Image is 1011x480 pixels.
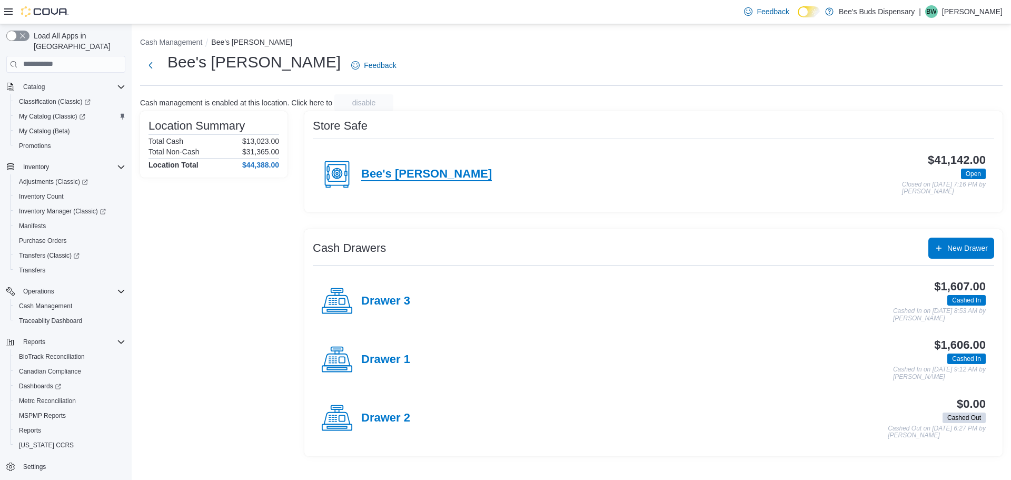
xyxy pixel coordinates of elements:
[15,205,110,218] a: Inventory Manager (Classic)
[15,300,76,312] a: Cash Management
[242,137,279,145] p: $13,023.00
[11,124,130,139] button: My Catalog (Beta)
[2,459,130,474] button: Settings
[15,424,125,437] span: Reports
[167,52,341,73] h1: Bee's [PERSON_NAME]
[19,397,76,405] span: Metrc Reconciliation
[19,382,61,390] span: Dashboards
[15,190,68,203] a: Inventory Count
[15,249,125,262] span: Transfers (Classic)
[19,317,82,325] span: Traceabilty Dashboard
[361,353,410,367] h4: Drawer 1
[15,365,85,378] a: Canadian Compliance
[19,441,74,449] span: [US_STATE] CCRS
[15,110,90,123] a: My Catalog (Classic)
[11,408,130,423] button: MSPMP Reports
[11,394,130,408] button: Metrc Reconciliation
[23,163,49,171] span: Inventory
[798,6,820,17] input: Dark Mode
[15,395,125,407] span: Metrc Reconciliation
[148,137,183,145] h6: Total Cash
[15,350,125,363] span: BioTrack Reconciliation
[140,55,161,76] button: Next
[15,95,95,108] a: Classification (Classic)
[11,219,130,233] button: Manifests
[19,127,70,135] span: My Catalog (Beta)
[2,160,130,174] button: Inventory
[947,243,988,253] span: New Drawer
[957,398,986,410] h3: $0.00
[19,285,125,298] span: Operations
[15,220,50,232] a: Manifests
[15,409,125,422] span: MSPMP Reports
[15,95,125,108] span: Classification (Classic)
[242,148,279,156] p: $31,365.00
[15,365,125,378] span: Canadian Compliance
[361,295,410,308] h4: Drawer 3
[15,264,125,277] span: Transfers
[23,287,54,296] span: Operations
[15,315,125,327] span: Traceabilty Dashboard
[15,395,80,407] a: Metrc Reconciliation
[2,335,130,349] button: Reports
[19,222,46,230] span: Manifests
[29,31,125,52] span: Load All Apps in [GEOGRAPHIC_DATA]
[19,207,106,215] span: Inventory Manager (Classic)
[15,380,125,393] span: Dashboards
[23,338,45,346] span: Reports
[15,409,70,422] a: MSPMP Reports
[893,308,986,322] p: Cashed In on [DATE] 8:53 AM by [PERSON_NAME]
[19,460,125,473] span: Settings
[11,314,130,328] button: Traceabilty Dashboard
[919,5,921,18] p: |
[928,154,986,166] h3: $41,142.00
[19,336,125,348] span: Reports
[11,263,130,278] button: Transfers
[15,300,125,312] span: Cash Management
[334,94,393,111] button: disable
[19,352,85,361] span: BioTrack Reconciliation
[15,175,92,188] a: Adjustments (Classic)
[11,174,130,189] a: Adjustments (Classic)
[19,142,51,150] span: Promotions
[11,233,130,248] button: Purchase Orders
[19,161,53,173] button: Inventory
[15,110,125,123] span: My Catalog (Classic)
[361,168,492,181] h4: Bee's [PERSON_NAME]
[19,81,49,93] button: Catalog
[15,439,78,452] a: [US_STATE] CCRS
[19,285,58,298] button: Operations
[757,6,789,17] span: Feedback
[19,426,41,435] span: Reports
[11,189,130,204] button: Inventory Count
[961,169,986,179] span: Open
[211,38,292,46] button: Bee's [PERSON_NAME]
[15,140,125,152] span: Promotions
[15,315,86,327] a: Traceabilty Dashboard
[11,139,130,153] button: Promotions
[148,161,199,169] h4: Location Total
[947,295,986,306] span: Cashed In
[19,412,66,420] span: MSPMP Reports
[15,125,74,138] a: My Catalog (Beta)
[352,97,375,108] span: disable
[15,249,84,262] a: Transfers (Classic)
[15,190,125,203] span: Inventory Count
[15,125,125,138] span: My Catalog (Beta)
[140,99,332,107] p: Cash management is enabled at this location. Click here to
[19,97,91,106] span: Classification (Classic)
[966,169,981,179] span: Open
[19,367,81,376] span: Canadian Compliance
[15,264,49,277] a: Transfers
[926,5,936,18] span: BW
[952,354,981,364] span: Cashed In
[364,60,396,71] span: Feedback
[934,280,986,293] h3: $1,607.00
[15,205,125,218] span: Inventory Manager (Classic)
[934,339,986,351] h3: $1,606.00
[15,234,71,247] a: Purchase Orders
[361,412,410,425] h4: Drawer 2
[19,302,72,310] span: Cash Management
[140,37,1003,50] nav: An example of EuiBreadcrumbs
